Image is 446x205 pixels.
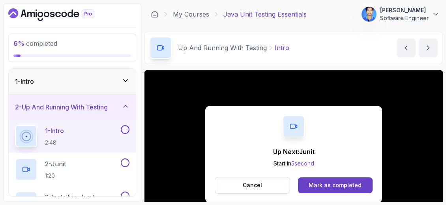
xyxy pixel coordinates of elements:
iframe: chat widget [413,173,438,197]
a: Dashboard [8,8,112,21]
img: user profile image [362,7,377,22]
span: 6 % [13,39,24,47]
button: 1-Intro2:48 [15,125,129,147]
a: Dashboard [151,10,159,18]
button: 2-Junit1:20 [15,158,129,181]
p: 1:20 [45,172,66,180]
p: 2:48 [45,139,64,147]
p: Intro [275,43,289,53]
button: previous content [397,38,416,57]
p: 2 - Junit [45,159,66,169]
p: [PERSON_NAME] [380,6,429,14]
div: Mark as completed [309,181,362,189]
span: 5 second [291,160,314,167]
span: completed [13,39,57,47]
p: 1 - Intro [45,126,64,135]
button: user profile image[PERSON_NAME]Software Engineer [361,6,440,22]
p: Software Engineer [380,14,429,22]
p: 3 - Installing Junit [45,192,95,202]
button: next content [419,38,438,57]
h3: 1 - Intro [15,77,34,86]
p: Java Unit Testing Essentials [223,9,307,19]
p: Cancel [243,181,262,189]
p: Up Next: Junit [273,147,315,156]
p: Up And Running With Testing [178,43,267,53]
button: Cancel [215,177,290,194]
h3: 2 - Up And Running With Testing [15,102,108,112]
button: 2-Up And Running With Testing [9,94,136,120]
button: 1-Intro [9,69,136,94]
button: Mark as completed [298,177,373,193]
a: My Courses [173,9,209,19]
p: Start in [273,160,315,167]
